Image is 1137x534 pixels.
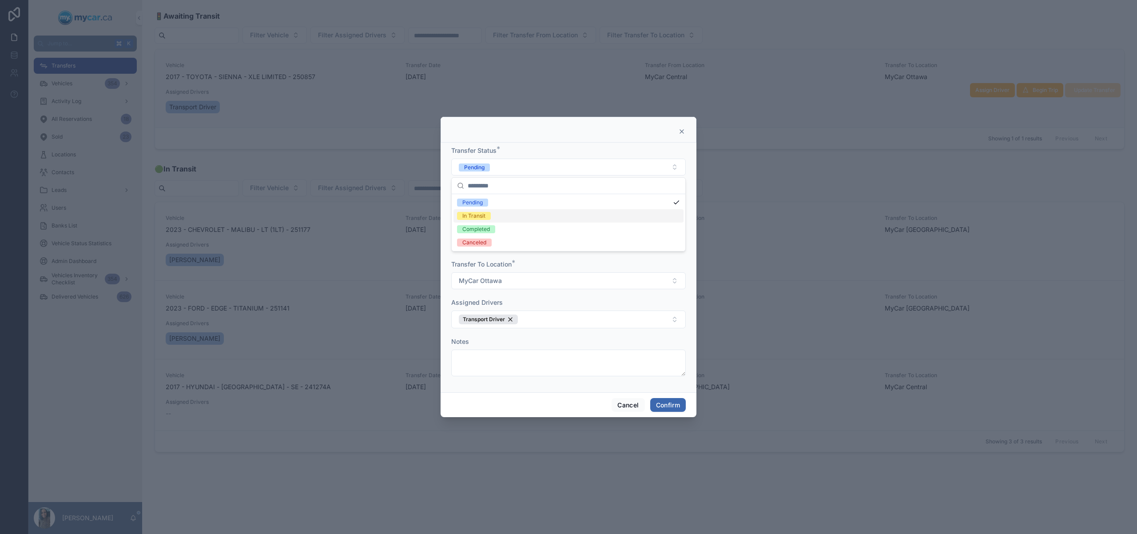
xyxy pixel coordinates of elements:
[464,163,485,171] div: Pending
[462,225,490,233] div: Completed
[452,194,685,251] div: Suggestions
[451,147,497,154] span: Transfer Status
[451,338,469,345] span: Notes
[462,199,483,207] div: Pending
[451,260,512,268] span: Transfer To Location
[459,315,518,324] button: Unselect 88
[451,159,686,175] button: Select Button
[451,299,503,306] span: Assigned Drivers
[451,311,686,328] button: Select Button
[451,272,686,289] button: Select Button
[463,316,505,323] span: Transport Driver
[459,276,502,285] span: MyCar Ottawa
[462,239,486,247] div: Canceled
[462,212,485,220] div: In Transit
[612,398,644,412] button: Cancel
[650,398,686,412] button: Confirm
